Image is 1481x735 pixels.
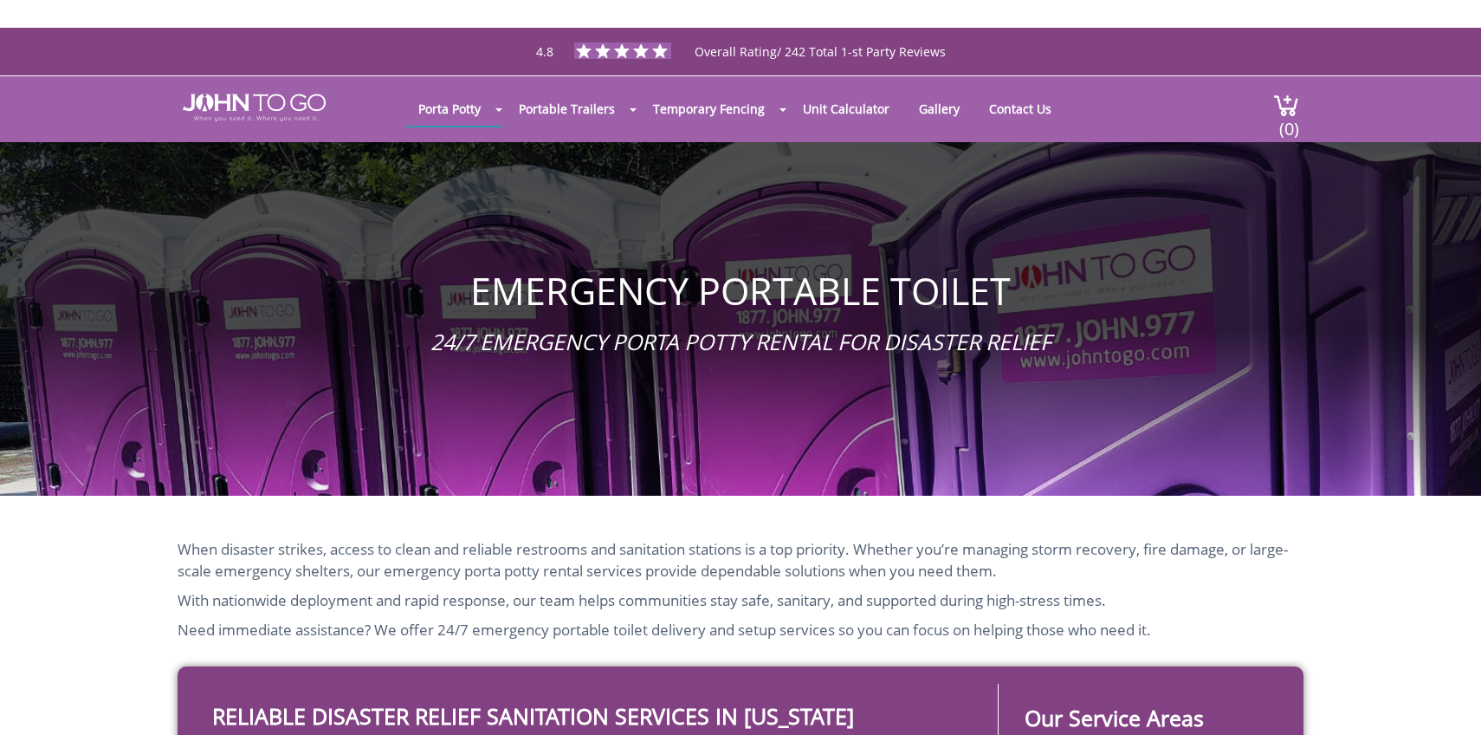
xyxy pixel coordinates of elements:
[430,327,1051,356] span: 24/7 Emergency Porta Potty Rental for Disaster Relief
[405,92,494,126] a: Porta Potty
[1278,103,1299,140] span: (0)
[1273,94,1299,117] img: cart a
[790,92,902,126] a: Unit Calculator
[178,272,1303,309] h2: Emergency Portable Toilet
[183,94,326,121] img: JOHN to go
[212,701,854,731] strong: Reliable Disaster Relief Sanitation Services in [US_STATE]
[976,92,1064,126] a: Contact Us
[178,590,1106,610] span: With nationwide deployment and rapid response, our team helps communities stay safe, sanitary, an...
[640,92,778,126] a: Temporary Fencing
[906,92,973,126] a: Gallery
[1025,703,1204,732] strong: Our Service Areas
[178,620,1151,640] span: Need immediate assistance? We offer 24/7 emergency portable toilet delivery and setup services so...
[506,92,628,126] a: Portable Trailers
[695,43,946,94] span: Overall Rating/ 242 Total 1-st Party Reviews
[178,539,1288,580] span: When disaster strikes, access to clean and reliable restrooms and sanitation stations is a top pr...
[536,43,553,60] span: 4.8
